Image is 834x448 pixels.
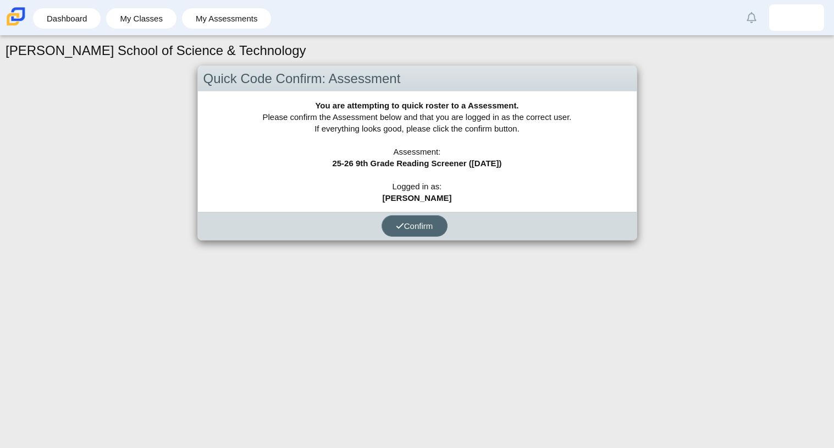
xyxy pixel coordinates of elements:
img: Carmen School of Science & Technology [4,5,27,28]
h1: [PERSON_NAME] School of Science & Technology [5,41,306,60]
a: My Classes [112,8,171,29]
a: My Assessments [187,8,266,29]
span: Confirm [396,221,433,231]
a: Carmen School of Science & Technology [4,20,27,30]
div: Please confirm the Assessment below and that you are logged in as the correct user. If everything... [198,91,637,212]
a: alexander.cabrera.0yAeba [769,4,824,31]
a: Alerts [739,6,764,30]
a: Dashboard [38,8,95,29]
img: alexander.cabrera.0yAeba [788,9,805,26]
button: Confirm [382,215,448,237]
div: Quick Code Confirm: Assessment [198,66,637,92]
b: 25-26 9th Grade Reading Screener ([DATE]) [332,159,501,168]
b: You are attempting to quick roster to a Assessment. [315,101,518,110]
b: [PERSON_NAME] [383,193,452,203]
